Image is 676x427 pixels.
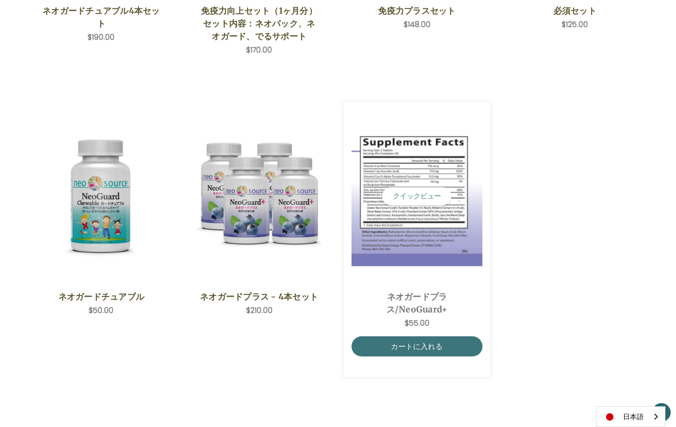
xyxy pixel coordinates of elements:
[515,4,635,17] a: 必須セット
[405,318,429,328] span: $55.00
[201,5,317,16] b: 免疫力向上セット（1ヶ月分）
[36,110,167,283] a: NeoGuard Chewable,$50.00
[596,406,665,427] aside: Language selected: 日本語
[89,305,113,316] span: $50.00
[382,187,452,205] button: クイックビュー
[357,290,477,316] a: ネオガードプラス/NeoGuard+
[194,131,324,262] img: ネオガードプラス - 4本セット
[41,290,161,303] a: ネオガードチュアブル
[596,406,665,427] div: Language
[199,290,319,303] a: ネオガードプラス - 4本セット
[87,32,115,42] span: $190.00
[596,407,665,426] a: 日本語
[352,336,482,356] a: カートに入れる
[36,131,167,262] img: ネオガードチュアブル
[194,110,324,283] a: NeoGuard Plus - 4 Save Set,$210.00
[199,4,319,42] a: 免疫力向上セット（1ヶ月分） セット内容：ネオパック、ネオガード、でるサポート
[41,4,161,30] a: ネオガードチュアブル4本セット
[246,45,272,55] span: $170.00
[403,19,431,30] span: $148.00
[352,110,482,283] a: NeoGuard Plus,$55.00
[357,4,477,17] a: 免疫力プラスセット
[561,19,588,30] span: $125.00
[246,305,273,316] span: $210.00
